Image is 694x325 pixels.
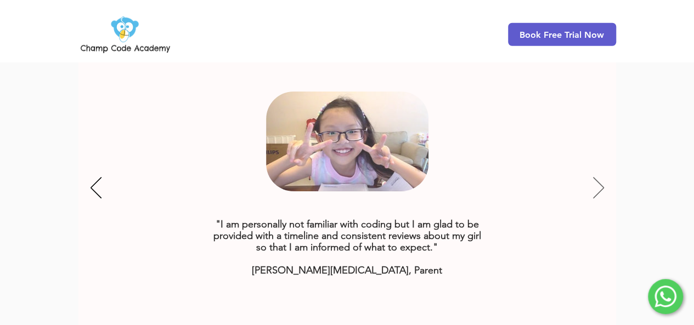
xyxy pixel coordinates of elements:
button: Next [593,177,604,200]
span: Book Free Trial Now [520,30,604,40]
span: "I am personally not familiar with coding but I am glad to be provided with a timeline and consis... [213,218,481,253]
img: Champ Code Academy Logo PNG.png [78,13,172,56]
a: Book Free Trial Now [508,23,616,46]
svg: Online Coding Class for Kids [266,92,428,191]
span: [PERSON_NAME][MEDICAL_DATA], Parent [252,264,442,276]
button: Previous [91,177,101,200]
